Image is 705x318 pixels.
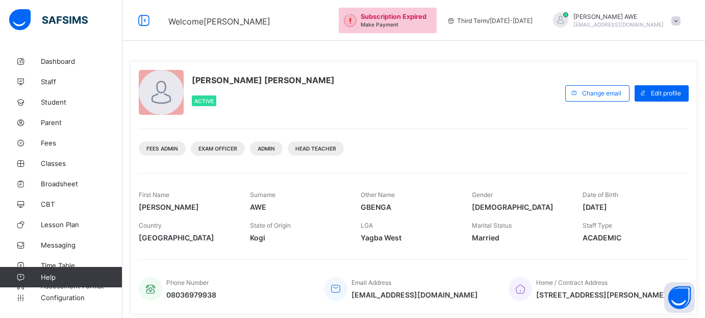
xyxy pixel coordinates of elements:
[295,145,336,152] span: Head teacher
[472,191,493,199] span: Gender
[583,191,618,199] span: Date of Birth
[351,279,391,286] span: Email Address
[41,273,122,281] span: Help
[9,9,88,31] img: safsims
[139,191,169,199] span: First Name
[41,139,122,147] span: Fees
[198,145,237,152] span: Exam officer
[344,14,357,27] img: outstanding-1.146d663e52f09953f639664a84e30106.svg
[447,17,533,25] span: session/term information
[139,222,162,229] span: Country
[361,13,426,20] span: Subscription Expired
[41,241,122,249] span: Messaging
[250,222,291,229] span: State of Origin
[651,89,681,97] span: Edit profile
[194,98,214,104] span: Active
[250,191,275,199] span: Surname
[472,203,568,211] span: [DEMOGRAPHIC_DATA]
[41,180,122,188] span: Broadsheet
[41,98,122,106] span: Student
[41,293,122,302] span: Configuration
[41,57,122,65] span: Dashboard
[361,222,373,229] span: LGA
[41,221,122,229] span: Lesson Plan
[536,290,667,299] span: [STREET_ADDRESS][PERSON_NAME]
[573,21,664,28] span: [EMAIL_ADDRESS][DOMAIN_NAME]
[41,78,122,86] span: Staff
[536,279,608,286] span: Home / Contract Address
[146,145,178,152] span: Fees admin
[41,261,122,270] span: Time Table
[583,233,678,242] span: ACADEMIC
[543,12,686,29] div: MICHAELAWE
[139,233,235,242] span: [GEOGRAPHIC_DATA]
[139,203,235,211] span: [PERSON_NAME]
[41,200,122,208] span: CBT
[250,203,346,211] span: AWE
[583,222,612,229] span: Staff Type
[361,233,457,242] span: Yagba West
[41,159,122,167] span: Classes
[250,233,346,242] span: Kogi
[192,75,335,85] span: [PERSON_NAME] [PERSON_NAME]
[361,21,398,28] span: Make Payment
[361,191,395,199] span: Other Name
[166,290,216,299] span: 08036979938
[361,203,457,211] span: GBENGA
[472,222,512,229] span: Marital Status
[582,89,621,97] span: Change email
[472,233,568,242] span: Married
[573,13,664,20] span: [PERSON_NAME] AWE
[168,16,270,27] span: Welcome [PERSON_NAME]
[258,145,275,152] span: Admin
[166,279,209,286] span: Phone Number
[583,203,678,211] span: [DATE]
[664,282,695,313] button: Open asap
[351,290,478,299] span: [EMAIL_ADDRESS][DOMAIN_NAME]
[41,118,122,127] span: Parent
